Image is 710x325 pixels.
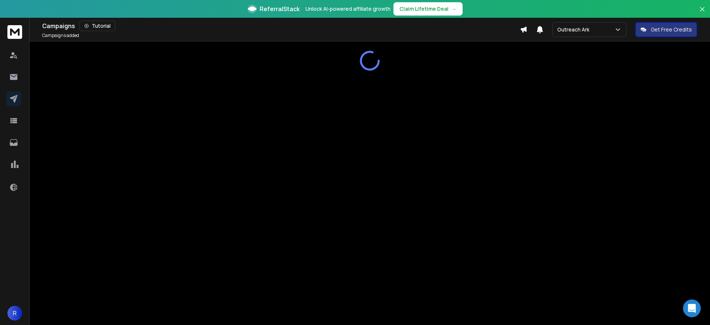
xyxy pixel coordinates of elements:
[305,5,390,13] p: Unlock AI-powered affiliate growth
[80,21,115,31] button: Tutorial
[7,306,22,321] button: R
[452,5,457,13] span: →
[557,26,592,33] p: Outreach Ark
[42,33,79,38] p: Campaigns added
[42,21,520,31] div: Campaigns
[683,299,701,317] div: Open Intercom Messenger
[393,2,463,16] button: Claim Lifetime Deal→
[651,26,692,33] p: Get Free Credits
[697,4,707,22] button: Close banner
[635,22,697,37] button: Get Free Credits
[260,4,300,13] span: ReferralStack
